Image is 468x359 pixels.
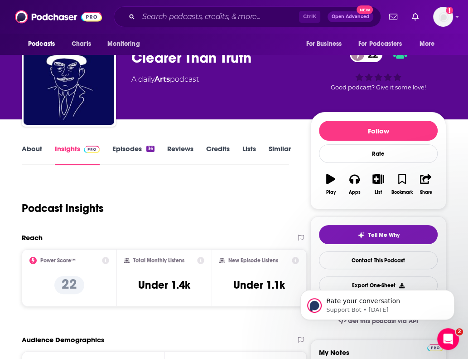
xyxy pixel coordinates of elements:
[154,75,170,84] a: Arts
[319,225,438,244] button: tell me why sparkleTell Me Why
[28,38,55,50] span: Podcasts
[22,35,67,53] button: open menu
[408,9,422,25] a: Show notifications dropdown
[357,5,373,14] span: New
[375,190,382,195] div: List
[54,276,84,294] p: 22
[326,190,336,195] div: Play
[413,35,446,53] button: open menu
[357,231,365,239] img: tell me why sparkle
[15,8,102,25] img: Podchaser - Follow, Share and Rate Podcasts
[138,278,190,292] h3: Under 1.4k
[22,202,104,215] h1: Podcast Insights
[332,15,369,19] span: Open Advanced
[343,168,366,201] button: Apps
[358,38,402,50] span: For Podcasters
[233,278,285,292] h3: Under 1.1k
[269,144,291,165] a: Similar
[319,144,438,163] div: Rate
[84,146,100,153] img: Podchaser Pro
[390,168,414,201] button: Bookmark
[437,328,459,350] iframe: Intercom live chat
[299,11,320,23] span: Ctrl K
[133,257,184,264] h2: Total Monthly Listens
[328,11,373,22] button: Open AdvancedNew
[306,38,342,50] span: For Business
[331,84,426,91] span: Good podcast? Give it some love!
[420,38,435,50] span: More
[427,344,443,351] img: Podchaser Pro
[72,38,91,50] span: Charts
[349,190,361,195] div: Apps
[456,328,463,335] span: 2
[287,271,468,334] iframe: Intercom notifications message
[66,35,96,53] a: Charts
[146,146,154,152] div: 36
[24,34,114,125] img: Clearer Than Truth
[319,168,343,201] button: Play
[131,74,199,85] div: A daily podcast
[55,144,100,165] a: InsightsPodchaser Pro
[40,257,76,264] h2: Power Score™
[112,144,154,165] a: Episodes36
[206,144,230,165] a: Credits
[433,7,453,27] img: User Profile
[420,190,432,195] div: Share
[391,190,413,195] div: Bookmark
[446,7,453,14] svg: Add a profile image
[167,144,193,165] a: Reviews
[22,233,43,242] h2: Reach
[139,10,299,24] input: Search podcasts, credits, & more...
[299,35,353,53] button: open menu
[433,7,453,27] button: Show profile menu
[242,144,256,165] a: Lists
[319,121,438,141] button: Follow
[386,9,401,25] a: Show notifications dropdown
[368,231,400,239] span: Tell Me Why
[310,40,446,97] div: 22Good podcast? Give it some love!
[22,144,42,165] a: About
[367,168,390,201] button: List
[427,343,443,351] a: Pro website
[107,38,140,50] span: Monitoring
[22,335,104,344] h2: Audience Demographics
[228,257,278,264] h2: New Episode Listens
[414,168,438,201] button: Share
[352,35,415,53] button: open menu
[319,251,438,269] a: Contact This Podcast
[433,7,453,27] span: Logged in as smeizlik
[101,35,151,53] button: open menu
[114,6,381,27] div: Search podcasts, credits, & more...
